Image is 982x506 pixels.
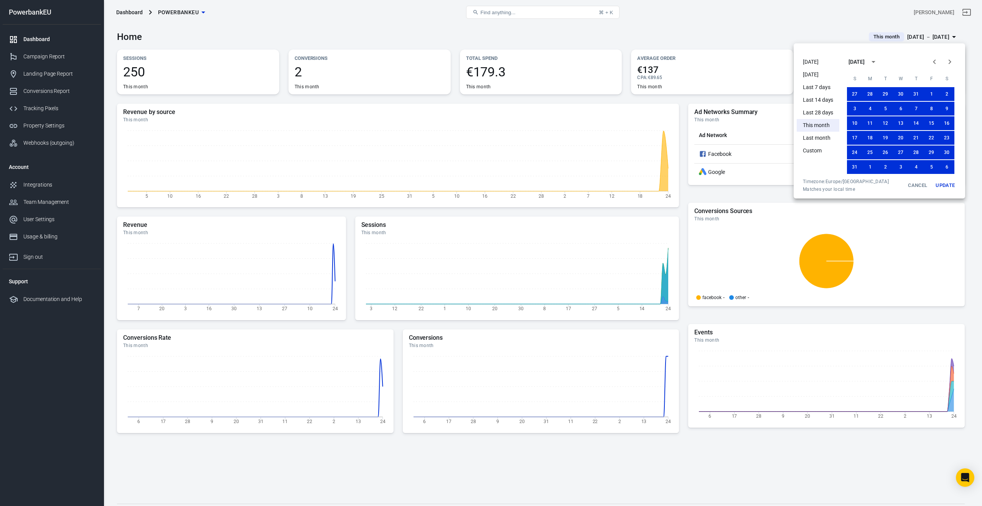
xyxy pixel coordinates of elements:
button: 2 [939,87,954,101]
button: 4 [908,160,924,174]
span: Friday [924,71,938,86]
button: 22 [924,131,939,145]
li: Last month [797,132,839,144]
button: Cancel [905,179,930,192]
li: [DATE] [797,68,839,81]
button: 28 [862,87,878,101]
button: 24 [847,146,862,159]
li: Last 14 days [797,94,839,106]
button: 29 [878,87,893,101]
li: This month [797,119,839,132]
button: 18 [862,131,878,145]
button: 2 [878,160,893,174]
button: 5 [878,102,893,116]
li: Custom [797,144,839,157]
button: 4 [862,102,878,116]
button: 11 [862,116,878,130]
button: 23 [939,131,954,145]
button: 5 [924,160,939,174]
button: Previous month [927,54,942,69]
button: 8 [924,102,939,116]
button: 17 [847,131,862,145]
button: 10 [847,116,862,130]
button: 29 [924,146,939,159]
button: 15 [924,116,939,130]
span: Wednesday [894,71,908,86]
div: Open Intercom Messenger [956,468,974,487]
span: Tuesday [878,71,892,86]
div: [DATE] [849,58,865,66]
button: 27 [893,146,908,159]
button: 31 [908,87,924,101]
span: Matches your local time [803,186,889,192]
button: 3 [893,160,908,174]
button: 14 [908,116,924,130]
button: 30 [939,146,954,159]
button: 1 [924,87,939,101]
button: 20 [893,131,908,145]
button: 1 [862,160,878,174]
span: Thursday [909,71,923,86]
li: Last 7 days [797,81,839,94]
button: 26 [878,146,893,159]
button: 12 [878,116,893,130]
button: 28 [908,146,924,159]
button: calendar view is open, switch to year view [867,55,880,68]
span: Saturday [940,71,954,86]
button: Next month [942,54,957,69]
button: 6 [893,102,908,116]
span: Monday [863,71,877,86]
li: [DATE] [797,56,839,68]
span: Sunday [848,71,862,86]
button: 13 [893,116,908,130]
button: 31 [847,160,862,174]
button: 21 [908,131,924,145]
button: 6 [939,160,954,174]
button: 25 [862,146,878,159]
button: Update [933,179,957,192]
button: 19 [878,131,893,145]
button: 16 [939,116,954,130]
button: 27 [847,87,862,101]
button: 30 [893,87,908,101]
button: 9 [939,102,954,116]
div: Timezone: Europe/[GEOGRAPHIC_DATA] [803,179,889,185]
button: 7 [908,102,924,116]
li: Last 28 days [797,106,839,119]
button: 3 [847,102,862,116]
